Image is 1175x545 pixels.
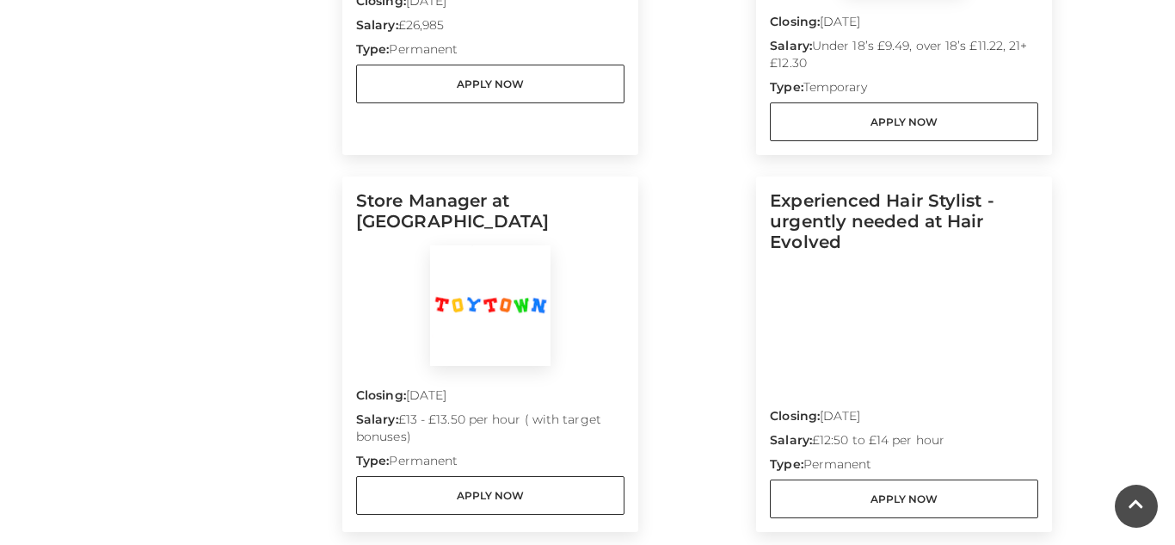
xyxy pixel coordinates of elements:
p: Permanent [356,40,624,65]
p: £26,985 [356,16,624,40]
p: £12:50 to £14 per hour [770,431,1038,455]
strong: Closing: [770,14,820,29]
h5: Experienced Hair Stylist - urgently needed at Hair Evolved [770,190,1038,266]
strong: Closing: [770,408,820,424]
strong: Type: [770,456,803,472]
strong: Salary: [356,17,398,33]
a: Apply Now [770,102,1038,141]
strong: Salary: [356,412,398,427]
p: Permanent [770,455,1038,480]
strong: Type: [356,41,389,57]
p: [DATE] [770,13,1038,37]
p: £13 - £13.50 per hour ( with target bonuses) [356,411,624,452]
p: Permanent [356,452,624,476]
p: [DATE] [770,407,1038,431]
p: Temporary [770,78,1038,102]
h5: Store Manager at [GEOGRAPHIC_DATA] [356,190,624,245]
a: Apply Now [770,480,1038,518]
a: Apply Now [356,65,624,103]
a: Apply Now [356,476,624,515]
strong: Type: [356,453,389,468]
strong: Salary: [770,432,812,448]
strong: Closing: [356,387,406,403]
img: Toy Town [430,245,551,366]
p: Under 18’s £9.49, over 18’s £11.22, 21+ £12.30 [770,37,1038,78]
strong: Salary: [770,38,812,53]
p: [DATE] [356,387,624,411]
strong: Type: [770,79,803,95]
